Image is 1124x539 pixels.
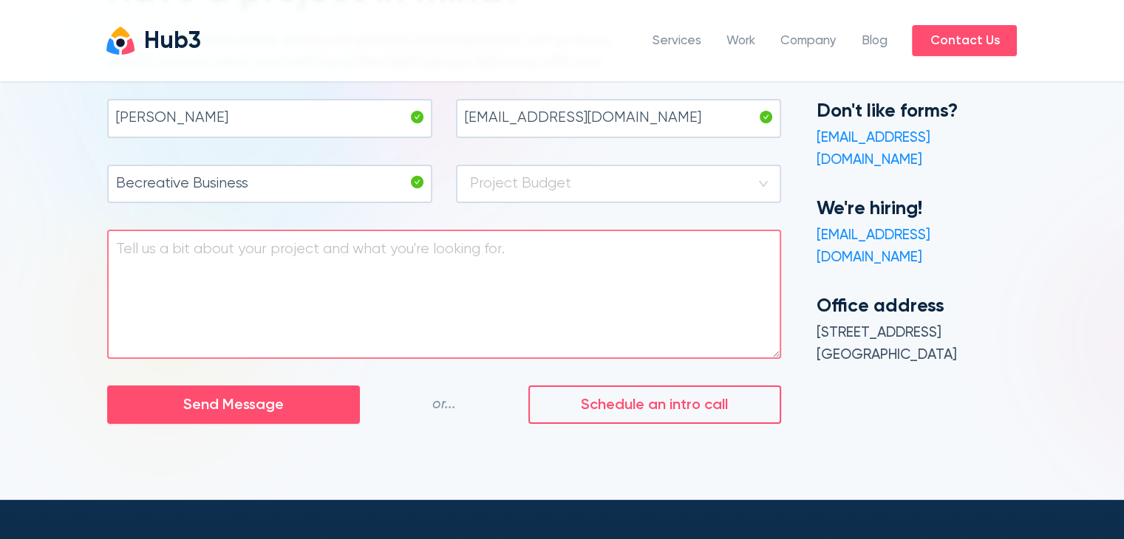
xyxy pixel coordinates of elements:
[861,32,887,51] a: Blog
[106,27,200,54] a: Hub3
[912,25,1017,56] a: Contact Us
[528,385,781,425] button: Schedule an intro call
[116,174,406,194] input: Company Name / Website
[465,108,755,128] input: Email
[726,32,755,51] a: Work
[817,294,1018,319] h4: Office address
[581,394,728,416] span: Schedule an intro call
[817,228,930,264] a: [EMAIL_ADDRESS][DOMAIN_NAME]
[144,30,201,54] div: Hub3
[116,108,406,128] input: Name
[817,326,957,362] span: [STREET_ADDRESS] [GEOGRAPHIC_DATA]
[817,131,930,167] a: [EMAIL_ADDRESS][DOMAIN_NAME]
[817,99,1018,124] h4: Don't like forms?
[930,31,999,51] span: Contact Us
[652,32,701,51] a: Services
[432,394,456,416] span: or...
[817,196,1018,222] h4: We're hiring!
[780,32,836,51] a: Company
[183,394,284,416] span: Send Message
[107,385,360,425] button: Send Message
